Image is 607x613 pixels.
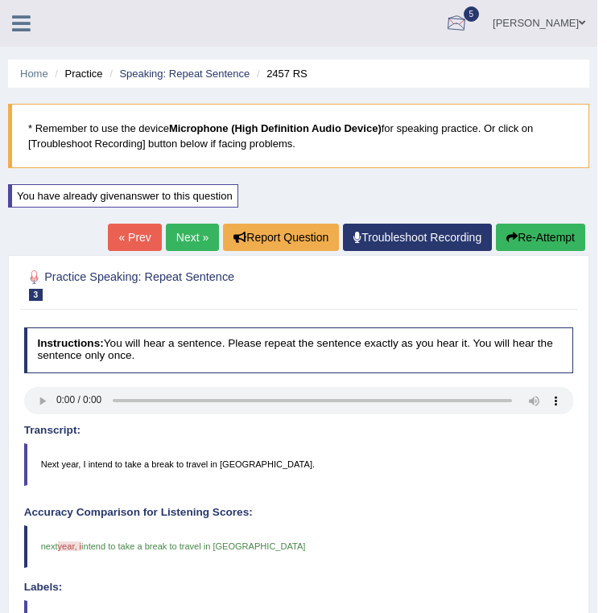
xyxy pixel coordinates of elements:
[29,289,43,301] span: 3
[24,443,574,485] blockquote: Next year, I intend to take a break to travel in [GEOGRAPHIC_DATA].
[20,68,48,80] a: Home
[166,224,219,251] a: Next »
[8,104,589,168] blockquote: * Remember to use the device for speaking practice. Or click on [Troubleshoot Recording] button b...
[51,66,102,81] li: Practice
[253,66,308,81] li: 2457 RS
[37,337,103,349] b: Instructions:
[169,122,382,134] b: Microphone (High Definition Audio Device)
[24,425,574,437] h4: Transcript:
[223,224,339,251] button: Report Question
[24,507,574,519] h4: Accuracy Comparison for Listening Scores:
[496,224,585,251] button: Re-Attempt
[58,541,81,551] span: year, i
[108,224,161,251] a: « Prev
[24,582,574,594] h4: Labels:
[8,184,238,208] div: You have already given answer to this question
[24,327,574,373] h4: You will hear a sentence. Please repeat the sentence exactly as you hear it. You will hear the se...
[24,267,365,301] h2: Practice Speaking: Repeat Sentence
[343,224,492,251] a: Troubleshoot Recording
[81,541,305,551] span: intend to take a break to travel in [GEOGRAPHIC_DATA]
[119,68,250,80] a: Speaking: Repeat Sentence
[464,6,480,22] span: 5
[41,541,58,551] span: next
